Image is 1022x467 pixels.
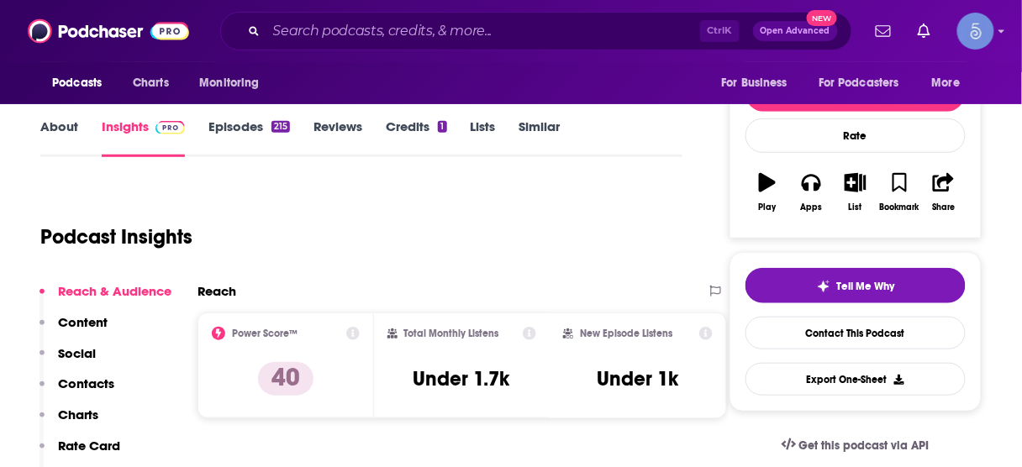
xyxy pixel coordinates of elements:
[438,121,446,133] div: 1
[807,10,837,26] span: New
[808,67,924,99] button: open menu
[40,345,96,376] button: Social
[768,425,943,466] a: Get this podcast via API
[122,67,179,99] a: Charts
[40,375,114,407] button: Contacts
[819,71,899,95] span: For Podcasters
[721,71,788,95] span: For Business
[799,438,930,453] span: Get this podcast via API
[869,17,898,45] a: Show notifications dropdown
[58,375,114,391] p: Contacts
[220,12,852,50] div: Search podcasts, credits, & more...
[753,21,838,41] button: Open AdvancedNew
[208,118,290,157] a: Episodes215
[404,328,499,339] h2: Total Monthly Listens
[789,162,833,223] button: Apps
[199,71,259,95] span: Monitoring
[313,118,362,157] a: Reviews
[40,283,171,314] button: Reach & Audience
[597,366,678,391] h3: Under 1k
[877,162,921,223] button: Bookmark
[745,317,966,349] a: Contact This Podcast
[519,118,561,157] a: Similar
[709,67,809,99] button: open menu
[271,121,290,133] div: 215
[700,20,740,42] span: Ctrl K
[761,27,830,35] span: Open Advanced
[58,314,108,330] p: Content
[155,121,185,134] img: Podchaser Pro
[386,118,446,157] a: Credits1
[957,13,994,50] button: Show profile menu
[817,280,830,293] img: tell me why sparkle
[801,202,823,213] div: Apps
[880,202,919,213] div: Bookmark
[745,118,966,153] div: Rate
[58,283,171,299] p: Reach & Audience
[580,328,672,339] h2: New Episode Listens
[837,280,895,293] span: Tell Me Why
[28,15,189,47] img: Podchaser - Follow, Share and Rate Podcasts
[258,362,313,396] p: 40
[932,71,961,95] span: More
[920,67,982,99] button: open menu
[911,17,937,45] a: Show notifications dropdown
[133,71,169,95] span: Charts
[58,438,120,454] p: Rate Card
[957,13,994,50] img: User Profile
[58,345,96,361] p: Social
[40,407,98,438] button: Charts
[266,18,700,45] input: Search podcasts, credits, & more...
[957,13,994,50] span: Logged in as Spiral5-G1
[471,118,496,157] a: Lists
[849,202,862,213] div: List
[232,328,298,339] h2: Power Score™
[198,283,236,299] h2: Reach
[58,407,98,422] p: Charts
[40,314,108,345] button: Content
[922,162,966,223] button: Share
[414,366,510,391] h3: Under 1.7k
[759,202,777,213] div: Play
[834,162,877,223] button: List
[745,268,966,303] button: tell me why sparkleTell Me Why
[52,71,102,95] span: Podcasts
[40,67,124,99] button: open menu
[745,162,789,223] button: Play
[102,118,185,157] a: InsightsPodchaser Pro
[745,363,966,396] button: Export One-Sheet
[187,67,281,99] button: open menu
[40,118,78,157] a: About
[932,202,955,213] div: Share
[40,224,192,249] h1: Podcast Insights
